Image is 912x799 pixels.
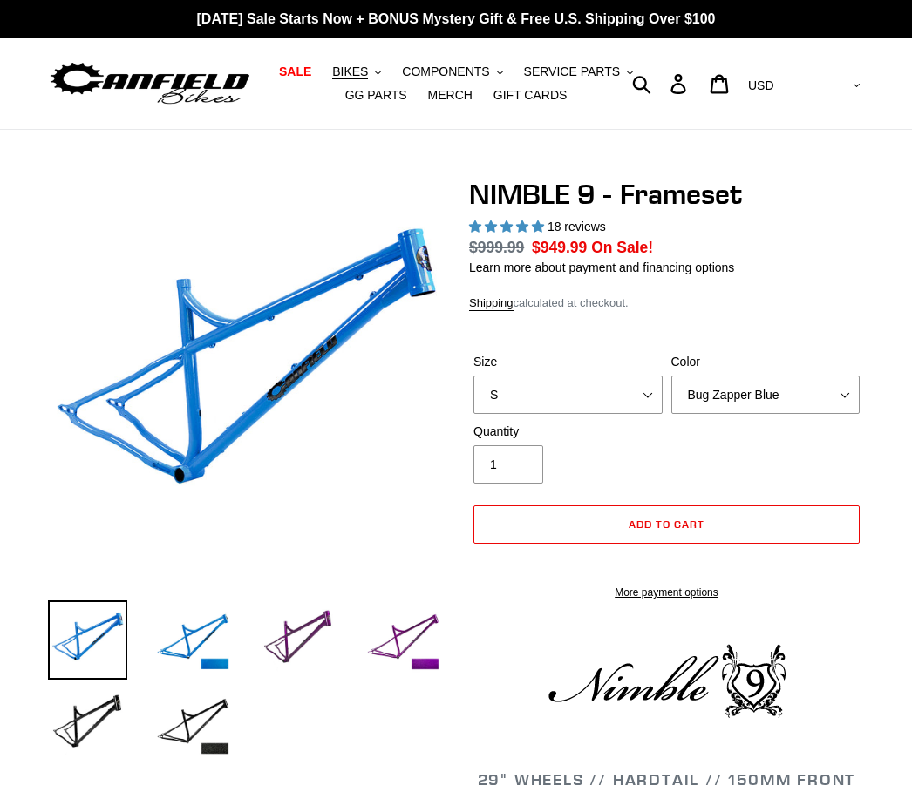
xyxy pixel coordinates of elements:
button: SERVICE PARTS [515,60,642,84]
img: NIMBLE 9 - Frameset [51,181,439,569]
a: MERCH [419,84,481,107]
span: On Sale! [591,236,653,259]
span: SALE [279,64,311,79]
span: 18 reviews [548,220,606,234]
img: Load image into Gallery viewer, NIMBLE 9 - Frameset [153,685,233,764]
img: Load image into Gallery viewer, NIMBLE 9 - Frameset [153,600,233,680]
span: Add to cart [629,518,704,531]
button: BIKES [323,60,390,84]
span: 29" WHEELS // HARDTAIL // 150MM FRONT [478,769,856,789]
span: GG PARTS [345,88,407,103]
span: 4.89 stars [469,220,548,234]
img: Canfield Bikes [48,58,252,110]
label: Color [671,353,861,371]
h1: NIMBLE 9 - Frameset [469,178,864,211]
a: SALE [270,60,320,84]
label: Quantity [473,423,663,441]
label: Size [473,353,663,371]
img: Load image into Gallery viewer, NIMBLE 9 - Frameset [48,685,127,764]
img: Load image into Gallery viewer, NIMBLE 9 - Frameset [48,600,127,680]
button: COMPONENTS [393,60,511,84]
span: GIFT CARDS [493,88,568,103]
span: COMPONENTS [402,64,489,79]
img: Load image into Gallery viewer, NIMBLE 9 - Frameset [259,600,338,680]
span: SERVICE PARTS [524,64,620,79]
a: Shipping [469,296,514,311]
a: GG PARTS [337,84,416,107]
a: GIFT CARDS [485,84,576,107]
a: Learn more about payment and financing options [469,261,734,274]
button: Add to cart [473,505,860,544]
img: Load image into Gallery viewer, NIMBLE 9 - Frameset [364,600,443,680]
div: calculated at checkout. [469,295,864,312]
span: BIKES [332,64,368,79]
s: $999.99 [469,239,524,256]
a: More payment options [473,585,860,600]
span: MERCH [428,88,473,103]
span: $949.99 [532,239,587,256]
